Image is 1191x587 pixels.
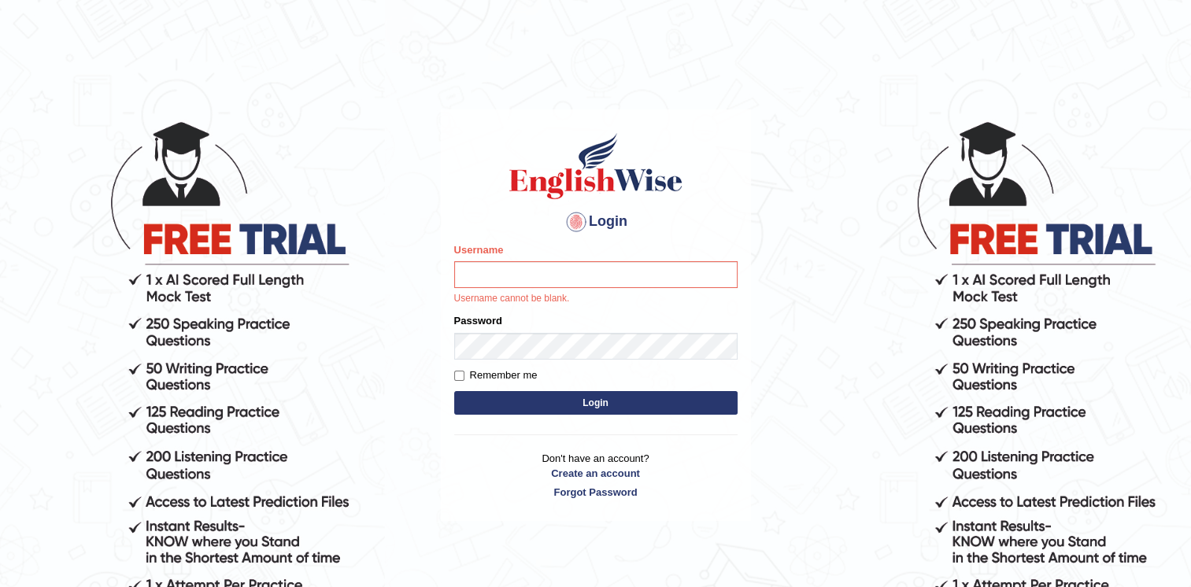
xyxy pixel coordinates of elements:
[454,209,738,234] h4: Login
[454,485,738,500] a: Forgot Password
[454,466,738,481] a: Create an account
[454,292,738,306] p: Username cannot be blank.
[454,313,502,328] label: Password
[454,391,738,415] button: Login
[454,242,504,257] label: Username
[454,371,464,381] input: Remember me
[454,367,538,383] label: Remember me
[454,451,738,500] p: Don't have an account?
[506,131,686,201] img: Logo of English Wise sign in for intelligent practice with AI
